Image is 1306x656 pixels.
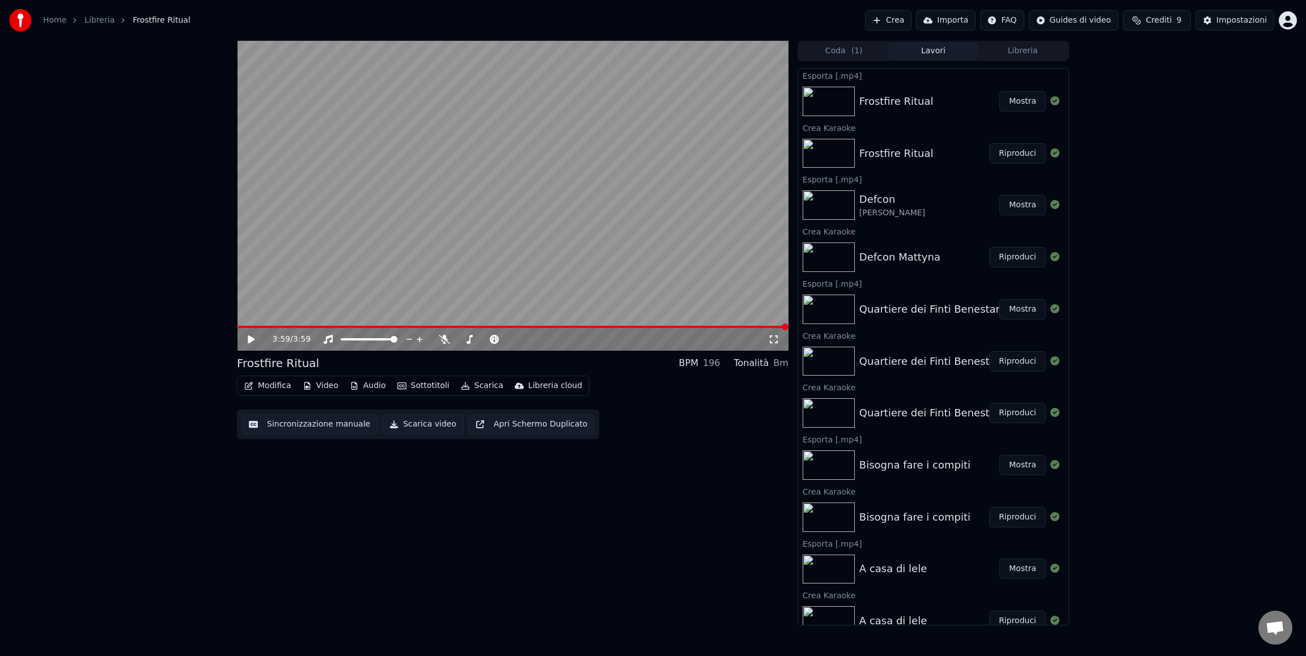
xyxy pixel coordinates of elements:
[273,334,290,345] span: 3:59
[43,15,66,26] a: Home
[865,10,911,31] button: Crea
[859,207,925,219] div: [PERSON_NAME]
[798,224,1068,238] div: Crea Karaoke
[237,355,319,371] div: Frostfire Ritual
[889,43,978,59] button: Lavori
[345,378,391,394] button: Audio
[859,146,934,161] div: Frostfire Ritual
[916,10,976,31] button: Importa
[1258,611,1292,645] div: Aprire la chat
[798,536,1068,550] div: Esporta [.mp4]
[798,380,1068,394] div: Crea Karaoke
[798,172,1068,186] div: Esporta [.mp4]
[989,507,1046,527] button: Riproduci
[133,15,190,26] span: Frostfire Ritual
[1176,15,1181,26] span: 9
[999,455,1046,475] button: Mostra
[456,378,508,394] button: Scarica
[798,432,1068,446] div: Esporta [.mp4]
[382,414,464,435] button: Scarica video
[999,299,1046,320] button: Mostra
[1029,10,1118,31] button: Guides di video
[798,121,1068,134] div: Crea Karaoke
[999,91,1046,112] button: Mostra
[734,356,769,370] div: Tonalità
[798,329,1068,342] div: Crea Karaoke
[989,403,1046,423] button: Riproduci
[1146,15,1172,26] span: Crediti
[679,356,698,370] div: BPM
[989,247,1046,267] button: Riproduci
[293,334,311,345] span: 3:59
[859,509,970,525] div: Bisogna fare i compiti
[859,405,1009,421] div: Quartiere dei Finti Benestanti
[980,10,1024,31] button: FAQ
[859,249,940,265] div: Defcon Mattyna
[1216,15,1267,26] div: Impostazioni
[240,378,296,394] button: Modifica
[859,457,970,473] div: Bisogna fare i compiti
[298,378,343,394] button: Video
[859,301,1009,317] div: Quartiere dei Finti Benestanti
[799,43,889,59] button: Coda
[859,93,934,109] div: Frostfire Ritual
[241,414,378,435] button: Sincronizzazione manuale
[43,15,190,26] nav: breadcrumb
[859,561,927,577] div: A casa di lele
[84,15,115,26] a: Libreria
[703,356,720,370] div: 196
[989,143,1046,164] button: Riproduci
[393,378,454,394] button: Sottotitoli
[773,356,788,370] div: Bm
[999,195,1046,215] button: Mostra
[468,414,595,435] button: Apri Schermo Duplicato
[798,588,1068,602] div: Crea Karaoke
[989,351,1046,372] button: Riproduci
[1123,10,1191,31] button: Crediti9
[859,191,925,207] div: Defcon
[989,611,1046,631] button: Riproduci
[798,276,1068,290] div: Esporta [.mp4]
[978,43,1067,59] button: Libreria
[851,45,863,57] span: ( 1 )
[1195,10,1274,31] button: Impostazioni
[273,334,300,345] div: /
[9,9,32,32] img: youka
[999,559,1046,579] button: Mostra
[798,69,1068,82] div: Esporta [.mp4]
[528,380,582,391] div: Libreria cloud
[859,353,1009,369] div: Quartiere dei Finti Benestanti
[859,613,927,629] div: A casa di lele
[798,484,1068,498] div: Crea Karaoke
